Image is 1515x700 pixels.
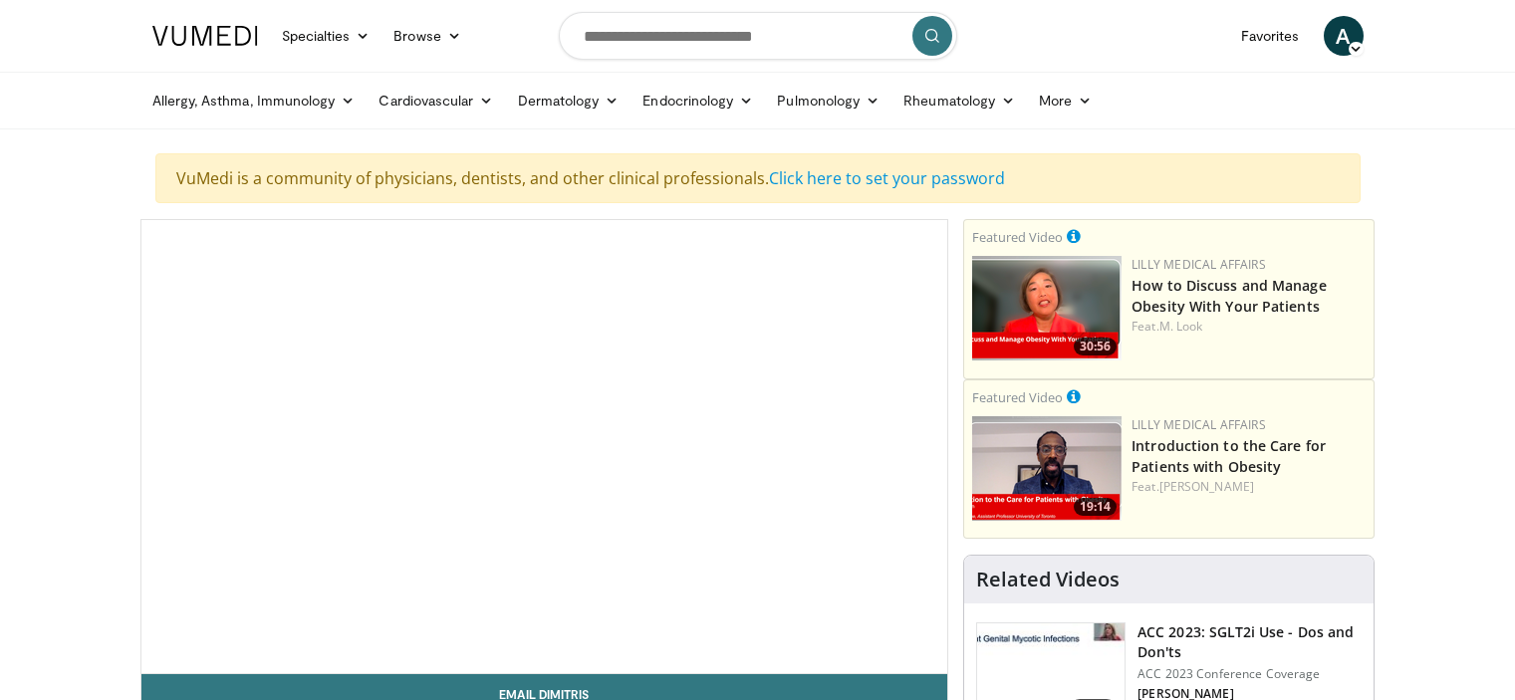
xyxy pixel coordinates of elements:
[1229,16,1312,56] a: Favorites
[155,153,1361,203] div: VuMedi is a community of physicians, dentists, and other clinical professionals.
[972,256,1122,360] a: 30:56
[506,81,631,120] a: Dermatology
[367,81,505,120] a: Cardiovascular
[1074,498,1117,516] span: 19:14
[1159,478,1254,495] a: [PERSON_NAME]
[976,568,1120,591] h4: Related Videos
[1132,478,1366,496] div: Feat.
[1132,256,1266,273] a: Lilly Medical Affairs
[765,81,891,120] a: Pulmonology
[1132,436,1326,476] a: Introduction to the Care for Patients with Obesity
[769,167,1005,189] a: Click here to set your password
[972,256,1122,360] img: c98a6a29-1ea0-4bd5-8cf5-4d1e188984a7.png.150x105_q85_crop-smart_upscale.png
[270,16,382,56] a: Specialties
[972,228,1063,246] small: Featured Video
[1137,622,1362,662] h3: ACC 2023: SGLT2i Use - Dos and Don'ts
[1027,81,1104,120] a: More
[140,81,368,120] a: Allergy, Asthma, Immunology
[1137,666,1362,682] p: ACC 2023 Conference Coverage
[1074,338,1117,355] span: 30:56
[891,81,1027,120] a: Rheumatology
[1132,276,1327,316] a: How to Discuss and Manage Obesity With Your Patients
[559,12,957,60] input: Search topics, interventions
[1132,318,1366,336] div: Feat.
[631,81,765,120] a: Endocrinology
[972,416,1122,521] img: acc2e291-ced4-4dd5-b17b-d06994da28f3.png.150x105_q85_crop-smart_upscale.png
[1132,416,1266,433] a: Lilly Medical Affairs
[1159,318,1203,335] a: M. Look
[972,416,1122,521] a: 19:14
[381,16,473,56] a: Browse
[152,26,258,46] img: VuMedi Logo
[1324,16,1364,56] a: A
[972,388,1063,406] small: Featured Video
[141,220,948,674] video-js: Video Player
